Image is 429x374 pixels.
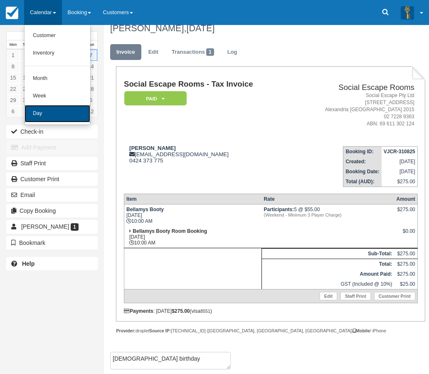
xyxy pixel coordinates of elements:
address: Social Escape Pty Ltd [STREET_ADDRESS] Alexandria [GEOGRAPHIC_DATA] 2015 02 7228 9363 ABN: 69 611... [296,92,414,128]
div: $0.00 [396,228,415,241]
strong: VJCR-310825 [384,149,415,155]
strong: Bellamys Booty [126,207,164,212]
button: Add Payment [6,141,98,154]
td: [DATE] [382,157,418,167]
strong: Payments [124,308,153,314]
a: Customer Print [6,172,98,186]
a: Week [25,87,90,105]
th: Total (AUD): [343,177,382,187]
strong: Bellamys Booty Room Booking [133,228,207,234]
td: $275.00 [394,248,417,259]
th: Total: [262,259,394,269]
a: 30 [20,95,32,106]
small: 8551 [200,309,210,314]
strong: Provider: [116,328,136,333]
th: Sun [84,40,97,50]
td: [DATE] 10:00 AM [124,226,261,248]
a: [PERSON_NAME] 1 [6,220,98,233]
a: 23 [20,83,32,95]
span: 1 [206,48,214,56]
button: Bookmark [6,236,98,249]
a: Staff Print [6,157,98,170]
a: Transactions1 [165,44,220,60]
th: Rate [262,194,394,204]
div: : [DATE] (visa ) [124,308,418,314]
th: Created: [343,157,382,167]
a: Help [6,257,98,270]
td: [DATE] [382,167,418,177]
th: Amount Paid: [262,269,394,279]
em: Paid [124,91,187,106]
th: Item [124,194,261,204]
em: (Weekend - Minimum 3 Player Charge) [264,212,392,217]
a: Paid [124,91,184,106]
span: 1 [71,223,79,231]
td: $25.00 [394,279,417,289]
ul: Calendar [24,25,91,125]
a: 21 [84,72,97,83]
a: 14 [84,61,97,72]
th: Tue [20,40,32,50]
th: Booking Date: [343,167,382,177]
strong: Mobile [353,328,370,333]
h2: Social Escape Rooms [296,83,414,92]
b: Help [22,260,35,267]
a: Edit [142,44,165,60]
a: 29 [7,95,20,106]
a: 5 [84,95,97,106]
a: 12 [84,106,97,117]
a: Customer [25,27,90,45]
strong: Source IP: [149,328,171,333]
span: [PERSON_NAME] [21,223,69,230]
button: Check-in [6,125,98,138]
a: 1 [7,50,20,61]
strong: Participants [264,207,294,212]
a: 7 [84,50,97,61]
a: Inventory [25,45,90,62]
div: $275.00 [396,207,415,219]
a: 28 [84,83,97,95]
button: Copy Booking [6,204,98,217]
a: 16 [20,72,32,83]
a: Invoice [110,44,141,60]
td: $275.00 [394,259,417,269]
a: Month [25,70,90,87]
h1: Social Escape Rooms - Tax Invoice [124,80,292,89]
img: checkfront-main-nav-mini-logo.png [6,7,18,19]
img: A3 [401,6,414,19]
td: 5 @ $55.00 [262,204,394,226]
a: 6 [7,106,20,117]
a: 8 [7,61,20,72]
th: Amount [394,194,417,204]
div: [EMAIL_ADDRESS][DOMAIN_NAME] 0424 373 775 [124,145,292,164]
a: Staff Print [340,292,371,300]
a: 2 [20,50,32,61]
a: Edit [320,292,337,300]
th: Sub-Total: [262,248,394,259]
a: 22 [7,83,20,95]
td: [DATE] 10:00 AM [124,204,261,226]
a: 7 [20,106,32,117]
td: GST (Included @ 10%) [262,279,394,289]
div: droplet [TECHNICAL_ID] ([GEOGRAPHIC_DATA], [GEOGRAPHIC_DATA], [GEOGRAPHIC_DATA]) / iPhone [116,328,425,334]
span: [DATE] [186,23,214,33]
a: Customer Print [374,292,415,300]
th: Mon [7,40,20,50]
strong: $275.00 [172,308,190,314]
th: Booking ID: [343,146,382,157]
td: $275.00 [382,177,418,187]
a: 15 [7,72,20,83]
td: $275.00 [394,269,417,279]
a: Day [25,105,90,122]
a: 9 [20,61,32,72]
strong: [PERSON_NAME] [129,145,176,151]
a: Log [221,44,244,60]
h1: [PERSON_NAME], [110,23,419,33]
button: Email [6,188,98,202]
